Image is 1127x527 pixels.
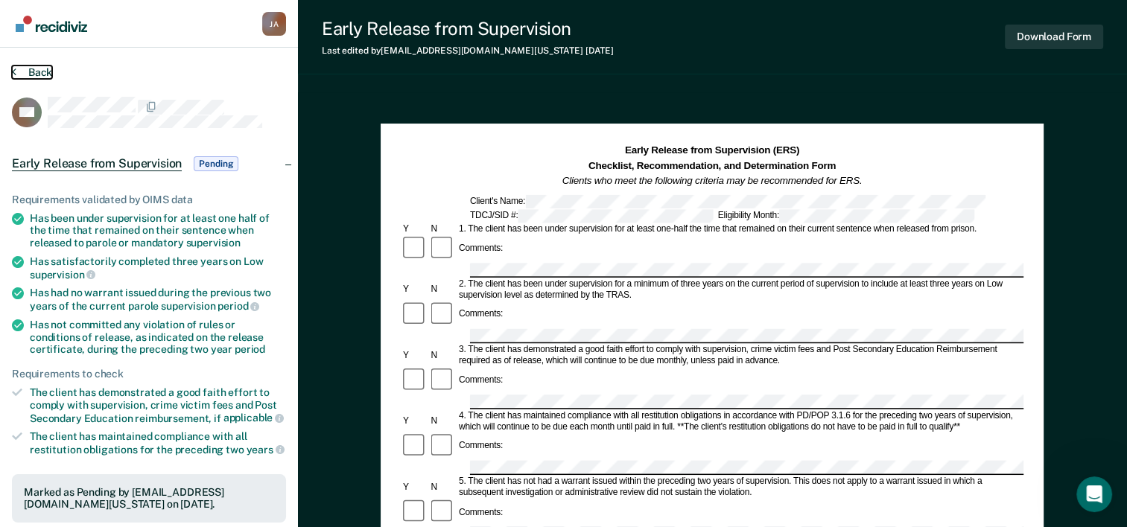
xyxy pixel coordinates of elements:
div: 2. The client has been under supervision for a minimum of three years on the current period of su... [457,278,1023,301]
div: Comments: [457,309,505,320]
span: period [235,343,265,355]
div: Has satisfactorily completed three years on Low [30,255,286,281]
span: applicable [223,412,284,424]
div: Marked as Pending by [EMAIL_ADDRESS][DOMAIN_NAME][US_STATE] on [DATE]. [24,486,274,511]
div: Requirements to check [12,368,286,380]
span: supervision [30,269,95,281]
div: Comments: [457,441,505,452]
div: Y [401,284,428,295]
div: Has had no warrant issued during the previous two years of the current parole supervision [30,287,286,312]
span: supervision [186,237,241,249]
div: 4. The client has maintained compliance with all restitution obligations in accordance with PD/PO... [457,410,1023,432]
span: period [218,300,259,312]
div: Y [401,482,428,493]
span: Early Release from Supervision [12,156,182,171]
button: Download Form [1005,25,1103,49]
div: J A [262,12,286,36]
div: Last edited by [EMAIL_ADDRESS][DOMAIN_NAME][US_STATE] [322,45,614,56]
div: N [429,415,457,427]
div: Requirements validated by OIMS data [12,194,286,206]
div: Comments: [457,243,505,255]
div: N [429,284,457,295]
iframe: Intercom live chat [1076,476,1112,512]
div: The client has demonstrated a good faith effort to comply with supervision, crime victim fees and... [30,386,286,424]
div: Y [401,415,428,427]
div: Early Release from Supervision [322,18,614,39]
strong: Early Release from Supervision (ERS) [625,145,799,156]
img: Recidiviz [16,16,87,32]
div: N [429,350,457,361]
div: Client's Name: [468,194,988,208]
div: Y [401,350,428,361]
div: Comments: [457,507,505,518]
span: [DATE] [585,45,614,56]
div: N [429,482,457,493]
button: Back [12,66,52,79]
div: 5. The client has not had a warrant issued within the preceding two years of supervision. This do... [457,476,1023,498]
div: The client has maintained compliance with all restitution obligations for the preceding two [30,430,286,456]
strong: Checklist, Recommendation, and Determination Form [588,160,836,171]
div: Has not committed any violation of rules or conditions of release, as indicated on the release ce... [30,319,286,356]
button: Profile dropdown button [262,12,286,36]
div: Y [401,223,428,234]
div: 1. The client has been under supervision for at least one-half the time that remained on their cu... [457,223,1023,234]
div: N [429,223,457,234]
em: Clients who meet the following criteria may be recommended for ERS. [562,175,863,186]
div: 3. The client has demonstrated a good faith effort to comply with supervision, crime victim fees ... [457,344,1023,366]
div: Has been under supervision for at least one half of the time that remained on their sentence when... [30,212,286,249]
div: Comments: [457,375,505,386]
div: TDCJ/SID #: [468,209,716,223]
span: Pending [194,156,238,171]
div: Eligibility Month: [716,209,977,223]
span: years [247,444,285,456]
